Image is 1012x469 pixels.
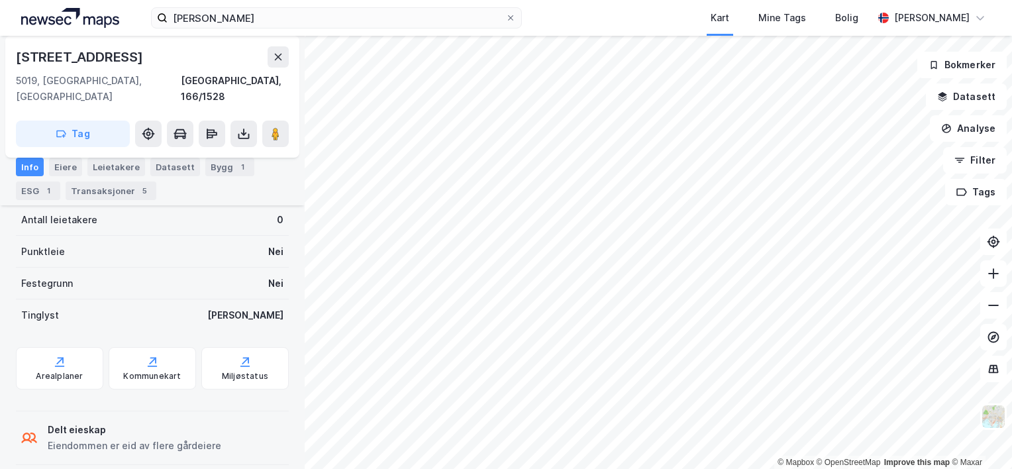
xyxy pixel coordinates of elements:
[207,307,283,323] div: [PERSON_NAME]
[236,160,249,174] div: 1
[268,276,283,291] div: Nei
[16,73,181,105] div: 5019, [GEOGRAPHIC_DATA], [GEOGRAPHIC_DATA]
[945,179,1007,205] button: Tags
[205,158,254,176] div: Bygg
[21,276,73,291] div: Festegrunn
[168,8,505,28] input: Søk på adresse, matrikkel, gårdeiere, leietakere eller personer
[884,458,950,467] a: Improve this map
[21,307,59,323] div: Tinglyst
[49,158,82,176] div: Eiere
[943,147,1007,174] button: Filter
[16,121,130,147] button: Tag
[150,158,200,176] div: Datasett
[835,10,858,26] div: Bolig
[917,52,1007,78] button: Bokmerker
[222,371,268,382] div: Miljøstatus
[36,371,83,382] div: Arealplaner
[66,182,156,200] div: Transaksjoner
[48,438,221,454] div: Eiendommen er eid av flere gårdeiere
[926,83,1007,110] button: Datasett
[16,182,60,200] div: ESG
[138,184,151,197] div: 5
[16,46,146,68] div: [STREET_ADDRESS]
[48,422,221,438] div: Delt eieskap
[21,244,65,260] div: Punktleie
[930,115,1007,142] button: Analyse
[277,212,283,228] div: 0
[778,458,814,467] a: Mapbox
[42,184,55,197] div: 1
[894,10,970,26] div: [PERSON_NAME]
[946,405,1012,469] iframe: Chat Widget
[817,458,881,467] a: OpenStreetMap
[87,158,145,176] div: Leietakere
[268,244,283,260] div: Nei
[981,404,1006,429] img: Z
[16,158,44,176] div: Info
[758,10,806,26] div: Mine Tags
[21,8,119,28] img: logo.a4113a55bc3d86da70a041830d287a7e.svg
[21,212,97,228] div: Antall leietakere
[711,10,729,26] div: Kart
[181,73,289,105] div: [GEOGRAPHIC_DATA], 166/1528
[946,405,1012,469] div: Kontrollprogram for chat
[123,371,181,382] div: Kommunekart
